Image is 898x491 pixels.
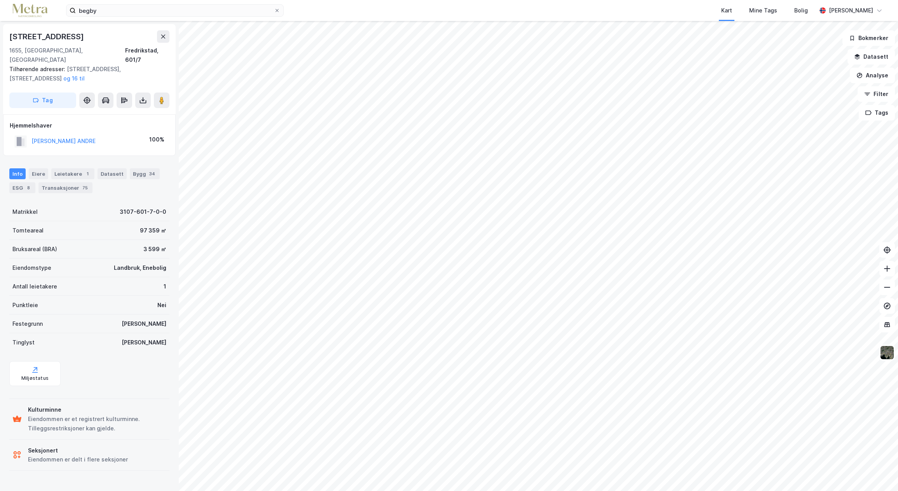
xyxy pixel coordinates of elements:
div: Tinglyst [12,338,35,347]
div: Mine Tags [749,6,777,15]
div: 100% [149,135,164,144]
div: 1 [84,170,91,178]
span: Tilhørende adresser: [9,66,67,72]
button: Tag [9,93,76,108]
div: Nei [157,301,166,310]
button: Analyse [850,68,895,83]
iframe: Chat Widget [859,454,898,491]
button: Filter [858,86,895,102]
button: Bokmerker [842,30,895,46]
div: Festegrunn [12,319,43,328]
input: Søk på adresse, matrikkel, gårdeiere, leietakere eller personer [76,5,274,16]
div: Punktleie [12,301,38,310]
div: Eiendomstype [12,263,51,273]
div: Eiere [29,168,48,179]
button: Datasett [847,49,895,65]
div: Eiendommen er et registrert kulturminne. Tilleggsrestriksjoner kan gjelde. [28,414,166,433]
div: [STREET_ADDRESS] [9,30,85,43]
div: Matrikkel [12,207,38,217]
div: Datasett [98,168,127,179]
img: 9k= [880,345,895,360]
div: 1655, [GEOGRAPHIC_DATA], [GEOGRAPHIC_DATA] [9,46,125,65]
div: [STREET_ADDRESS], [STREET_ADDRESS] [9,65,163,83]
div: 75 [81,184,89,192]
img: metra-logo.256734c3b2bbffee19d4.png [12,4,47,17]
div: Info [9,168,26,179]
div: Fredrikstad, 601/7 [125,46,169,65]
div: Landbruk, Enebolig [114,263,166,273]
div: 34 [148,170,157,178]
div: 3107-601-7-0-0 [120,207,166,217]
div: 8 [24,184,32,192]
div: Bruksareal (BRA) [12,245,57,254]
div: Leietakere [51,168,94,179]
div: 3 599 ㎡ [143,245,166,254]
div: Bygg [130,168,160,179]
div: Hjemmelshaver [10,121,169,130]
div: [PERSON_NAME] [122,338,166,347]
div: Seksjonert [28,446,128,455]
div: Miljøstatus [21,375,49,381]
div: Transaksjoner [38,182,92,193]
div: Bolig [794,6,808,15]
div: 1 [164,282,166,291]
button: Tags [859,105,895,121]
div: Kart [721,6,732,15]
div: Tomteareal [12,226,44,235]
div: Eiendommen er delt i flere seksjoner [28,455,128,464]
div: [PERSON_NAME] [829,6,873,15]
div: [PERSON_NAME] [122,319,166,328]
div: Kontrollprogram for chat [859,454,898,491]
div: Kulturminne [28,405,166,414]
div: 97 359 ㎡ [140,226,166,235]
div: ESG [9,182,35,193]
div: Antall leietakere [12,282,57,291]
